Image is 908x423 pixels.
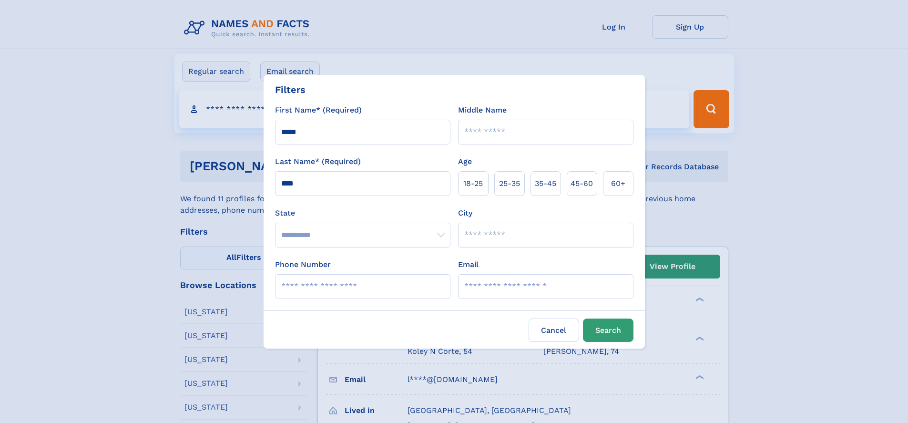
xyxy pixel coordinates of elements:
[463,178,483,189] span: 18‑25
[275,156,361,167] label: Last Name* (Required)
[275,207,450,219] label: State
[458,259,479,270] label: Email
[499,178,520,189] span: 25‑35
[458,156,472,167] label: Age
[275,259,331,270] label: Phone Number
[458,207,472,219] label: City
[571,178,593,189] span: 45‑60
[458,104,507,116] label: Middle Name
[275,83,306,97] div: Filters
[583,319,633,342] button: Search
[529,319,579,342] label: Cancel
[611,178,625,189] span: 60+
[275,104,362,116] label: First Name* (Required)
[535,178,556,189] span: 35‑45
